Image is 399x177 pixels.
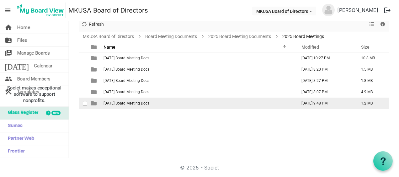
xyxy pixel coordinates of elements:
td: 1.5 MB is template cell column header Size [354,64,389,75]
button: MKUSA Board of Directors dropdownbutton [252,7,316,15]
span: Refresh [88,20,104,28]
span: [DATE] Board Meeting Docs [104,101,149,105]
td: is template cell column header type [87,86,102,98]
span: Calendar [34,60,52,72]
a: MKUSA Board of Directors [68,4,148,17]
td: January 22, 2025 10:27 PM column header Modified [295,52,354,64]
div: Details [377,18,388,31]
td: June 17, 2025 8:27 PM column header Modified [295,75,354,86]
span: home [5,21,12,34]
span: [DATE] Board Meeting Docs [104,78,149,83]
span: menu [2,4,14,16]
span: Files [17,34,27,46]
a: MKUSA Board of Directors [82,33,135,40]
a: © 2025 - Societ [180,164,219,171]
td: 10.8 MB is template cell column header Size [354,52,389,64]
span: [DATE] Board Meeting Docs [104,90,149,94]
span: Size [361,45,370,50]
a: 2025 Board Meeting Documents [207,33,272,40]
span: Board Members [17,72,51,85]
span: 2025 Board Meetings [281,33,325,40]
div: new [51,111,61,115]
div: Refresh [79,18,106,31]
td: checkbox [79,98,87,109]
td: 7-15-25 Board Meeting Docs is template cell column header Name [102,86,295,98]
td: checkbox [79,64,87,75]
span: switch_account [5,47,12,59]
td: checkbox [79,75,87,86]
span: Societ makes exceptional software to support nonprofits. [3,85,66,104]
span: folder_shared [5,34,12,46]
span: Modified [301,45,319,50]
a: [PERSON_NAME] [335,4,381,16]
td: 1.8 MB is template cell column header Size [354,75,389,86]
span: [DATE] [5,60,29,72]
span: [DATE] Board Meeting Docs [104,67,149,72]
td: 5-20-25 Board Meeting Docs is template cell column header Name [102,75,295,86]
span: Frontier [5,145,25,158]
td: 1-21-25 Board Meeting Docs is template cell column header Name [102,52,295,64]
img: no-profile-picture.svg [322,4,335,16]
div: View [367,18,377,31]
a: Board Meeting Documents [144,33,198,40]
span: people [5,72,12,85]
span: Partner Web [5,132,34,145]
button: Refresh [80,20,105,28]
td: 1.2 MB is template cell column header Size [354,98,389,109]
td: is template cell column header type [87,64,102,75]
span: Name [104,45,115,50]
td: 4.9 MB is template cell column header Size [354,86,389,98]
img: My Board View Logo [15,3,66,18]
td: is template cell column header type [87,75,102,86]
span: Manage Boards [17,47,50,59]
td: September 10, 2025 9:48 PM column header Modified [295,98,354,109]
button: View dropdownbutton [368,20,375,28]
span: Glass Register [5,107,38,119]
button: logout [381,4,394,17]
td: checkbox [79,86,87,98]
td: 3-18-25 Board Meeting Docs is template cell column header Name [102,64,295,75]
td: is template cell column header type [87,98,102,109]
span: Home [17,21,30,34]
td: March 19, 2025 8:20 PM column header Modified [295,64,354,75]
td: is template cell column header type [87,52,102,64]
button: Details [379,20,387,28]
td: July 16, 2025 8:07 PM column header Modified [295,86,354,98]
a: My Board View Logo [15,3,68,18]
span: Sumac [5,120,23,132]
td: checkbox [79,52,87,64]
td: 9-16-25 Board Meeting Docs is template cell column header Name [102,98,295,109]
span: [DATE] Board Meeting Docs [104,56,149,60]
